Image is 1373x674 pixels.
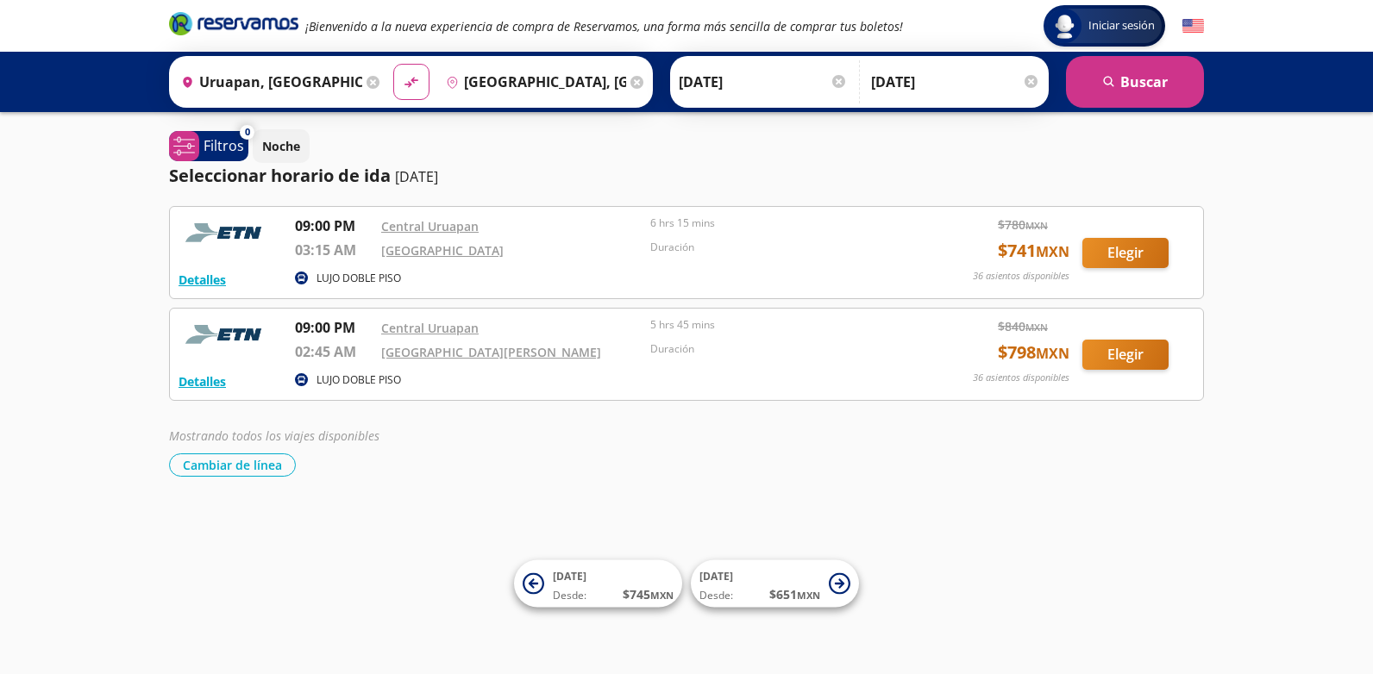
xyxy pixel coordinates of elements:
[169,427,379,444] em: Mostrando todos los viajes disponibles
[381,218,479,234] a: Central Uruapan
[169,10,298,41] a: Brand Logo
[650,317,911,333] p: 5 hrs 45 mins
[381,344,601,360] a: [GEOGRAPHIC_DATA][PERSON_NAME]
[295,341,373,362] p: 02:45 AM
[973,371,1069,385] p: 36 asientos disponibles
[553,569,586,584] span: [DATE]
[317,271,401,286] p: LUJO DOBLE PISO
[381,320,479,336] a: Central Uruapan
[998,317,1048,335] span: $ 840
[871,60,1040,103] input: Opcional
[305,18,903,34] em: ¡Bienvenido a la nueva experiencia de compra de Reservamos, una forma más sencilla de comprar tus...
[1025,219,1048,232] small: MXN
[1182,16,1204,37] button: English
[1081,17,1162,34] span: Iniciar sesión
[679,60,848,103] input: Elegir Fecha
[973,269,1069,284] p: 36 asientos disponibles
[699,588,733,603] span: Desde:
[650,589,674,602] small: MXN
[1066,56,1204,108] button: Buscar
[295,240,373,260] p: 03:15 AM
[262,137,300,155] p: Noche
[514,560,682,608] button: [DATE]Desde:$745MXN
[381,242,504,259] a: [GEOGRAPHIC_DATA]
[553,588,586,603] span: Desde:
[1036,344,1069,363] small: MXN
[1025,321,1048,334] small: MXN
[169,163,391,189] p: Seleccionar horario de ida
[169,10,298,36] i: Brand Logo
[439,60,627,103] input: Buscar Destino
[699,569,733,584] span: [DATE]
[179,372,226,390] button: Detalles
[317,372,401,388] p: LUJO DOBLE PISO
[1082,238,1169,268] button: Elegir
[998,215,1048,234] span: $ 780
[650,215,911,231] p: 6 hrs 15 mins
[1036,242,1069,261] small: MXN
[650,341,911,357] p: Duración
[174,60,362,103] input: Buscar Origen
[395,166,438,187] p: [DATE]
[769,585,820,603] span: $ 651
[998,340,1069,365] span: $ 798
[1082,340,1169,370] button: Elegir
[179,271,226,289] button: Detalles
[169,453,296,477] button: Cambiar de línea
[253,129,310,163] button: Noche
[295,317,373,338] p: 09:00 PM
[623,585,674,603] span: $ 745
[245,125,250,140] span: 0
[204,135,244,156] p: Filtros
[998,238,1069,264] span: $ 741
[179,215,273,250] img: RESERVAMOS
[797,589,820,602] small: MXN
[169,131,248,161] button: 0Filtros
[179,317,273,352] img: RESERVAMOS
[650,240,911,255] p: Duración
[295,215,373,236] p: 09:00 PM
[691,560,859,608] button: [DATE]Desde:$651MXN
